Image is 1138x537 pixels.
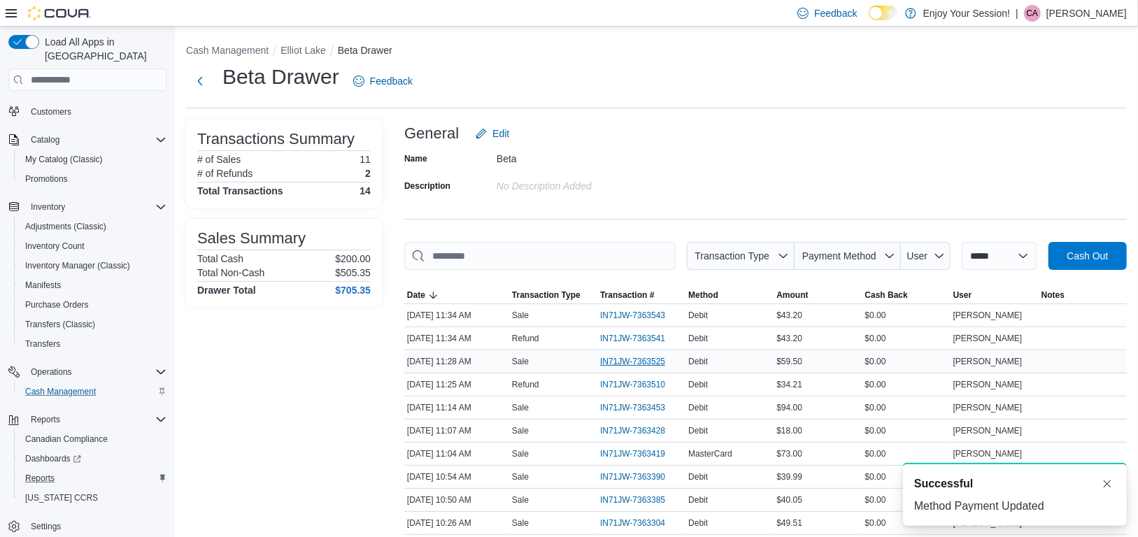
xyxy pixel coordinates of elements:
[31,201,65,213] span: Inventory
[25,338,60,350] span: Transfers
[509,287,597,303] button: Transaction Type
[862,353,951,370] div: $0.00
[20,489,166,506] span: Washington CCRS
[688,379,708,390] span: Debit
[776,356,802,367] span: $59.50
[1016,5,1018,22] p: |
[512,289,581,301] span: Transaction Type
[685,287,774,303] button: Method
[14,334,172,354] button: Transfers
[3,130,172,150] button: Catalog
[25,299,89,310] span: Purchase Orders
[600,445,679,462] button: IN71JW-7363419
[688,425,708,436] span: Debit
[14,295,172,315] button: Purchase Orders
[953,356,1023,367] span: [PERSON_NAME]
[39,35,166,63] span: Load All Apps in [GEOGRAPHIC_DATA]
[1067,249,1108,263] span: Cash Out
[25,260,130,271] span: Inventory Manager (Classic)
[335,285,371,296] h4: $705.35
[335,253,371,264] p: $200.00
[512,471,529,482] p: Sale
[600,494,665,506] span: IN71JW-7363385
[25,434,108,445] span: Canadian Compliance
[776,289,808,301] span: Amount
[512,425,529,436] p: Sale
[869,6,898,20] input: Dark Mode
[404,180,450,192] label: Description
[20,450,166,467] span: Dashboards
[25,411,66,428] button: Reports
[370,74,413,88] span: Feedback
[3,516,172,536] button: Settings
[197,285,256,296] h4: Drawer Total
[14,169,172,189] button: Promotions
[869,20,869,21] span: Dark Mode
[25,517,166,535] span: Settings
[20,296,94,313] a: Purchase Orders
[14,217,172,236] button: Adjustments (Classic)
[14,488,172,508] button: [US_STATE] CCRS
[492,127,509,141] span: Edit
[25,411,166,428] span: Reports
[14,275,172,295] button: Manifests
[25,386,96,397] span: Cash Management
[28,6,91,20] img: Cova
[31,414,60,425] span: Reports
[31,521,61,532] span: Settings
[25,473,55,484] span: Reports
[404,330,509,347] div: [DATE] 11:34 AM
[25,173,68,185] span: Promotions
[953,448,1023,459] span: [PERSON_NAME]
[497,175,684,192] div: No Description added
[600,310,665,321] span: IN71JW-7363543
[25,199,71,215] button: Inventory
[600,425,665,436] span: IN71JW-7363428
[914,475,1116,492] div: Notification
[365,168,371,179] p: 2
[25,518,66,535] a: Settings
[923,5,1011,22] p: Enjoy Your Session!
[470,120,515,148] button: Edit
[348,67,418,95] a: Feedback
[687,242,795,270] button: Transaction Type
[600,422,679,439] button: IN71JW-7363428
[953,289,972,301] span: User
[3,410,172,429] button: Reports
[404,468,509,485] div: [DATE] 10:54 AM
[14,429,172,449] button: Canadian Compliance
[1039,287,1127,303] button: Notes
[20,431,166,447] span: Canadian Compliance
[25,103,166,120] span: Customers
[688,448,732,459] span: MasterCard
[14,315,172,334] button: Transfers (Classic)
[776,333,802,344] span: $43.20
[197,185,283,196] h4: Total Transactions
[953,333,1023,344] span: [PERSON_NAME]
[695,250,769,262] span: Transaction Type
[1099,475,1116,492] button: Dismiss toast
[404,307,509,324] div: [DATE] 11:34 AM
[25,131,166,148] span: Catalog
[600,353,679,370] button: IN71JW-7363525
[407,289,425,301] span: Date
[600,492,679,508] button: IN71JW-7363385
[776,471,802,482] span: $39.99
[280,45,326,56] button: Elliot Lake
[3,101,172,122] button: Customers
[688,402,708,413] span: Debit
[25,319,95,330] span: Transfers (Classic)
[186,43,1127,60] nav: An example of EuiBreadcrumbs
[600,356,665,367] span: IN71JW-7363525
[20,277,66,294] a: Manifests
[197,253,243,264] h6: Total Cash
[20,171,166,187] span: Promotions
[25,364,166,380] span: Operations
[774,287,862,303] button: Amount
[197,267,265,278] h6: Total Non-Cash
[20,383,166,400] span: Cash Management
[360,185,371,196] h4: 14
[25,364,78,380] button: Operations
[600,379,665,390] span: IN71JW-7363510
[776,379,802,390] span: $34.21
